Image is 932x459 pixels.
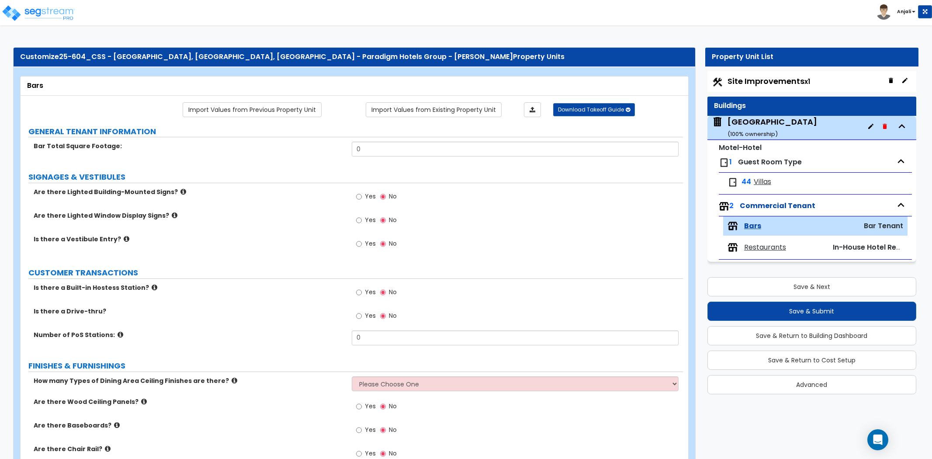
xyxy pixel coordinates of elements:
[712,52,912,62] div: Property Unit List
[34,376,345,385] label: How many Types of Dining Area Ceiling Finishes are there?
[729,201,734,211] span: 2
[183,102,322,117] a: Import the dynamic attribute values from previous properties.
[712,116,817,139] span: Crowne Plaza
[707,302,916,321] button: Save & Submit
[27,81,682,91] div: Bars
[741,177,751,187] span: 44
[389,402,397,410] span: No
[380,288,386,297] input: No
[389,216,397,224] span: No
[719,157,729,168] img: door.png
[389,192,397,201] span: No
[356,239,362,249] input: Yes
[754,177,771,187] span: Villas
[712,116,723,128] img: building.svg
[28,171,683,183] label: SIGNAGES & VESTIBULES
[864,221,903,231] span: Bar Tenant
[34,445,345,453] label: Are there Chair Rail?
[34,421,345,430] label: Are there Baseboards?
[59,52,513,62] span: 25-604_CSS - [GEOGRAPHIC_DATA], [GEOGRAPHIC_DATA], [GEOGRAPHIC_DATA] - Paradigm Hotels Group - [P...
[34,211,345,220] label: Are there Lighted Window Display Signs?
[714,101,910,111] div: Buildings
[356,288,362,297] input: Yes
[114,422,120,428] i: click for more info!
[28,267,683,278] label: CUSTOMER TRANSACTIONS
[524,102,541,117] a: Import the dynamic attributes value through Excel sheet
[380,402,386,411] input: No
[34,283,345,292] label: Is there a Built-in Hostess Station?
[728,130,778,138] small: ( 100 % ownership)
[380,425,386,435] input: No
[728,76,810,87] span: Site Improvements
[356,425,362,435] input: Yes
[356,192,362,202] input: Yes
[389,311,397,320] span: No
[729,157,732,167] span: 1
[389,288,397,296] span: No
[28,126,683,137] label: GENERAL TENANT INFORMATION
[365,425,376,434] span: Yes
[365,216,376,224] span: Yes
[366,102,502,117] a: Import the dynamic attribute values from existing properties.
[34,307,345,316] label: Is there a Drive-thru?
[876,4,891,20] img: avatar.png
[365,311,376,320] span: Yes
[707,375,916,394] button: Advanced
[719,143,762,153] small: Motel-Hotel
[172,212,177,219] i: click for more info!
[380,239,386,249] input: No
[707,351,916,370] button: Save & Return to Cost Setup
[389,449,397,458] span: No
[20,52,689,62] div: Customize Property Units
[380,192,386,202] input: No
[34,330,345,339] label: Number of PoS Stations:
[389,425,397,434] span: No
[389,239,397,248] span: No
[365,239,376,248] span: Yes
[738,157,802,167] span: Guest Room Type
[728,177,738,188] img: door.png
[867,429,888,450] div: Open Intercom Messenger
[833,242,928,252] span: In-House Hotel Restaurant
[719,201,729,212] img: tenants.png
[380,216,386,225] input: No
[356,216,362,225] input: Yes
[728,221,738,231] img: tenants.png
[744,221,761,231] span: Bars
[728,116,817,139] div: [GEOGRAPHIC_DATA]
[356,402,362,411] input: Yes
[712,76,723,88] img: Construction.png
[740,201,815,211] span: Commercial Tenant
[152,284,157,291] i: click for more info!
[28,360,683,372] label: FINISHES & FURNISHINGS
[34,188,345,196] label: Are there Lighted Building-Mounted Signs?
[34,142,345,150] label: Bar Total Square Footage:
[365,402,376,410] span: Yes
[553,103,635,116] button: Download Takeoff Guide
[365,192,376,201] span: Yes
[356,311,362,321] input: Yes
[707,326,916,345] button: Save & Return to Building Dashboard
[365,288,376,296] span: Yes
[804,77,810,86] small: x1
[180,188,186,195] i: click for more info!
[380,311,386,321] input: No
[34,235,345,243] label: Is there a Vestibule Entry?
[365,449,376,458] span: Yes
[141,398,147,405] i: click for more info!
[897,8,911,15] b: Anjali
[356,449,362,459] input: Yes
[118,331,123,338] i: click for more info!
[744,243,786,253] span: Restaurants
[1,4,76,22] img: logo_pro_r.png
[105,445,111,452] i: click for more info!
[558,106,624,113] span: Download Takeoff Guide
[232,377,237,384] i: click for more info!
[380,449,386,459] input: No
[124,236,129,242] i: click for more info!
[34,397,345,406] label: Are there Wood Ceiling Panels?
[707,277,916,296] button: Save & Next
[728,242,738,253] img: tenants.png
